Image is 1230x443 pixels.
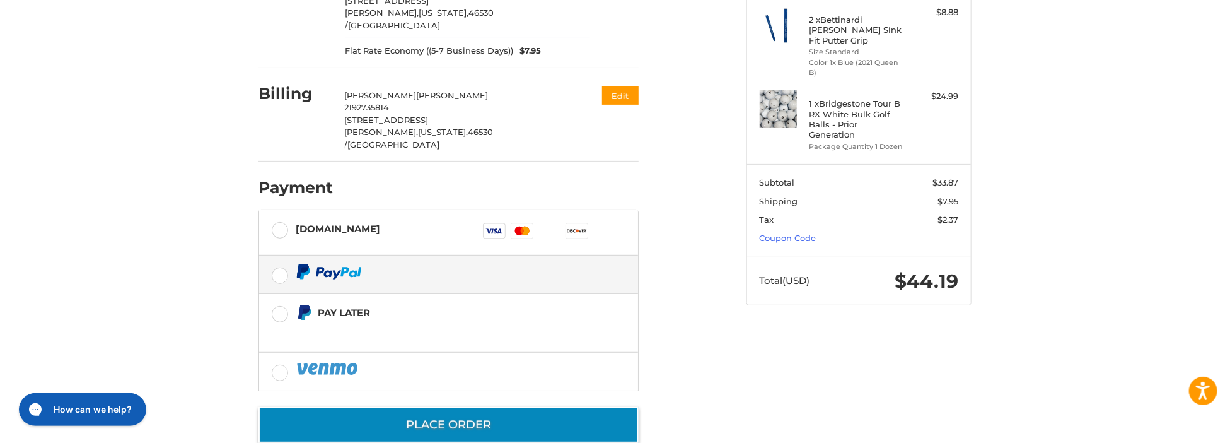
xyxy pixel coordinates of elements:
[296,218,381,239] div: [DOMAIN_NAME]
[895,269,959,293] span: $44.19
[760,233,816,243] a: Coupon Code
[938,196,959,206] span: $7.95
[345,102,390,112] span: 2192735814
[760,196,798,206] span: Shipping
[318,302,559,323] div: Pay Later
[258,84,332,103] h2: Billing
[933,177,959,187] span: $33.87
[909,90,959,103] div: $24.99
[349,20,441,30] span: [GEOGRAPHIC_DATA]
[417,90,489,100] span: [PERSON_NAME]
[760,215,774,225] span: Tax
[809,98,906,139] h4: 1 x Bridgestone Tour B RX White Bulk Golf Balls - Prior Generation
[602,86,639,105] button: Edit
[760,177,795,187] span: Subtotal
[809,141,906,152] li: Package Quantity 1 Dozen
[345,8,494,30] span: 46530 /
[760,275,810,286] span: Total (USD)
[909,6,959,19] div: $8.88
[419,127,468,137] span: [US_STATE],
[345,127,419,137] span: [PERSON_NAME],
[345,90,417,100] span: [PERSON_NAME]
[13,389,150,430] iframe: Gorgias live chat messenger
[296,361,361,377] img: PayPal icon
[296,305,312,321] img: Pay Later icon
[258,407,639,443] button: Place Order
[345,45,514,57] span: Flat Rate Economy ((5-7 Business Days))
[514,45,542,57] span: $7.95
[809,57,906,78] li: Color 1x Blue (2021 Queen B)
[258,178,333,198] h2: Payment
[345,127,494,150] span: 46530 /
[809,15,906,45] h4: 2 x Bettinardi [PERSON_NAME] Sink Fit Putter Grip
[296,264,362,280] img: PayPal icon
[345,8,419,18] span: [PERSON_NAME],
[809,47,906,57] li: Size Standard
[348,139,440,150] span: [GEOGRAPHIC_DATA]
[296,326,560,337] iframe: PayPal Message 1
[419,8,469,18] span: [US_STATE],
[938,215,959,225] span: $2.37
[345,115,429,125] span: [STREET_ADDRESS]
